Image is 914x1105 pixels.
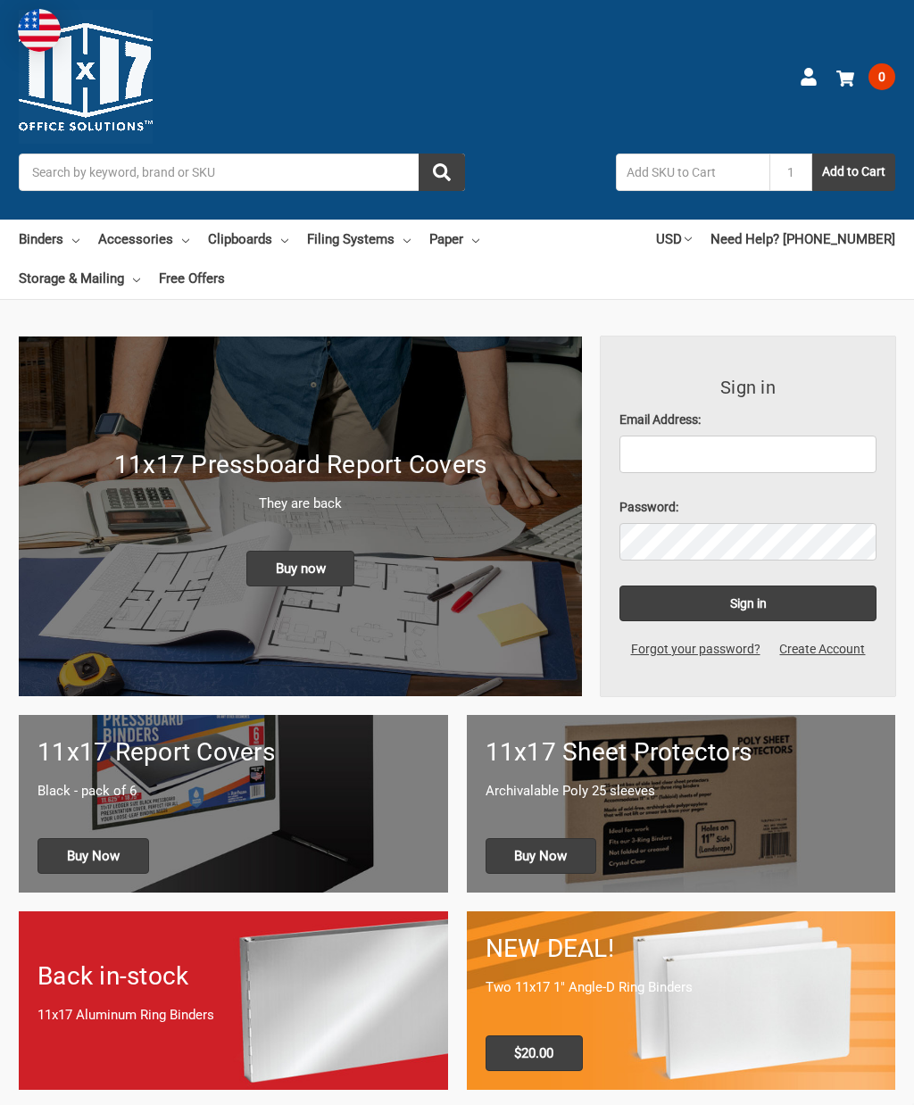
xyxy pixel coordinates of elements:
[619,411,877,429] label: Email Address:
[37,446,563,484] h1: 11x17 Pressboard Report Covers
[19,911,448,1089] a: Back in-stock 11x17 Aluminum Ring Binders
[710,220,895,259] a: Need Help? [PHONE_NUMBER]
[246,551,355,586] span: Buy now
[19,154,465,191] input: Search by keyword, brand or SKU
[98,220,189,259] a: Accessories
[486,977,877,998] p: Two 11x17 1" Angle-D Ring Binders
[836,54,895,100] a: 0
[307,220,411,259] a: Filing Systems
[37,781,429,802] p: Black - pack of 6
[19,336,582,696] a: New 11x17 Pressboard Binders 11x17 Pressboard Report Covers They are back Buy now
[159,259,225,298] a: Free Offers
[19,715,448,893] a: 11x17 Report Covers 11x17 Report Covers Black - pack of 6 Buy Now
[37,838,149,874] span: Buy Now
[19,336,582,696] img: New 11x17 Pressboard Binders
[37,494,563,514] p: They are back
[619,498,877,517] label: Password:
[208,220,288,259] a: Clipboards
[770,640,876,659] a: Create Account
[486,734,877,771] h1: 11x17 Sheet Protectors
[37,734,429,771] h1: 11x17 Report Covers
[486,1035,584,1071] span: $20.00
[621,640,770,659] a: Forgot your password?
[19,220,79,259] a: Binders
[619,586,877,621] input: Sign in
[486,930,877,968] h1: NEW DEAL!
[37,958,429,995] h1: Back in-stock
[467,911,896,1089] a: 11x17 Binder 2-pack only $20.00 NEW DEAL! Two 11x17 1" Angle-D Ring Binders $20.00
[868,63,895,90] span: 0
[19,259,140,298] a: Storage & Mailing
[18,9,61,52] img: duty and tax information for United States
[19,10,153,144] img: 11x17.com
[486,781,877,802] p: Archivalable Poly 25 sleeves
[467,715,896,893] a: 11x17 sheet protectors 11x17 Sheet Protectors Archivalable Poly 25 sleeves Buy Now
[37,1005,429,1026] p: 11x17 Aluminum Ring Binders
[619,374,877,401] h3: Sign in
[429,220,479,259] a: Paper
[812,154,895,191] button: Add to Cart
[656,220,692,259] a: USD
[616,154,769,191] input: Add SKU to Cart
[486,838,597,874] span: Buy Now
